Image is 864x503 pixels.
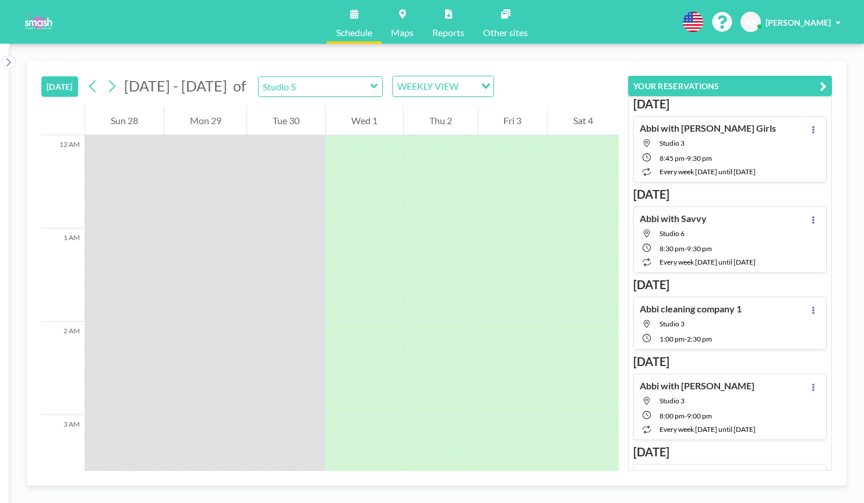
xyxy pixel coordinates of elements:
span: 8:45 PM [660,154,685,163]
div: Mon 29 [164,106,247,135]
h3: [DATE] [633,97,827,111]
div: Search for option [393,76,493,96]
span: Studio 3 [660,139,685,147]
span: Other sites [483,28,528,37]
span: Studio 6 [660,229,685,238]
span: - [685,335,687,343]
h4: Abbi with [PERSON_NAME] Girls [640,122,776,134]
button: YOUR RESERVATIONS [628,76,832,96]
input: Studio 5 [259,77,371,96]
span: every week [DATE] until [DATE] [660,167,756,176]
span: Reports [432,28,464,37]
span: 9:30 PM [687,244,712,253]
span: 8:00 PM [660,411,685,420]
span: every week [DATE] until [DATE] [660,425,756,434]
div: Sat 4 [548,106,619,135]
span: - [685,244,687,253]
div: 1 AM [41,228,84,322]
h4: Abbi cleaning company 1 [640,303,742,315]
span: Studio 3 [660,396,685,405]
span: AS [746,17,756,27]
div: 2 AM [41,322,84,415]
span: Maps [391,28,414,37]
span: - [685,154,687,163]
span: Studio 3 [660,319,685,328]
div: Sun 28 [85,106,164,135]
h3: [DATE] [633,354,827,369]
span: 9:00 PM [687,411,712,420]
input: Search for option [462,79,474,94]
span: [PERSON_NAME] [766,17,831,27]
h4: Abbi with Savvy [640,213,707,224]
span: [DATE] - [DATE] [124,77,227,94]
span: of [233,77,246,95]
span: 9:30 PM [687,154,712,163]
span: - [685,411,687,420]
h4: Abbi with [PERSON_NAME] [640,380,754,392]
div: Fri 3 [478,106,548,135]
div: 12 AM [41,135,84,228]
h3: [DATE] [633,445,827,459]
h3: [DATE] [633,187,827,202]
img: organization-logo [19,10,58,34]
span: WEEKLY VIEW [395,79,461,94]
span: every week [DATE] until [DATE] [660,258,756,266]
span: 2:30 PM [687,335,712,343]
button: [DATE] [41,76,78,97]
div: Thu 2 [404,106,478,135]
div: Wed 1 [326,106,403,135]
div: Tue 30 [247,106,325,135]
span: Schedule [336,28,372,37]
span: 1:00 PM [660,335,685,343]
h3: [DATE] [633,277,827,292]
span: 8:30 PM [660,244,685,253]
